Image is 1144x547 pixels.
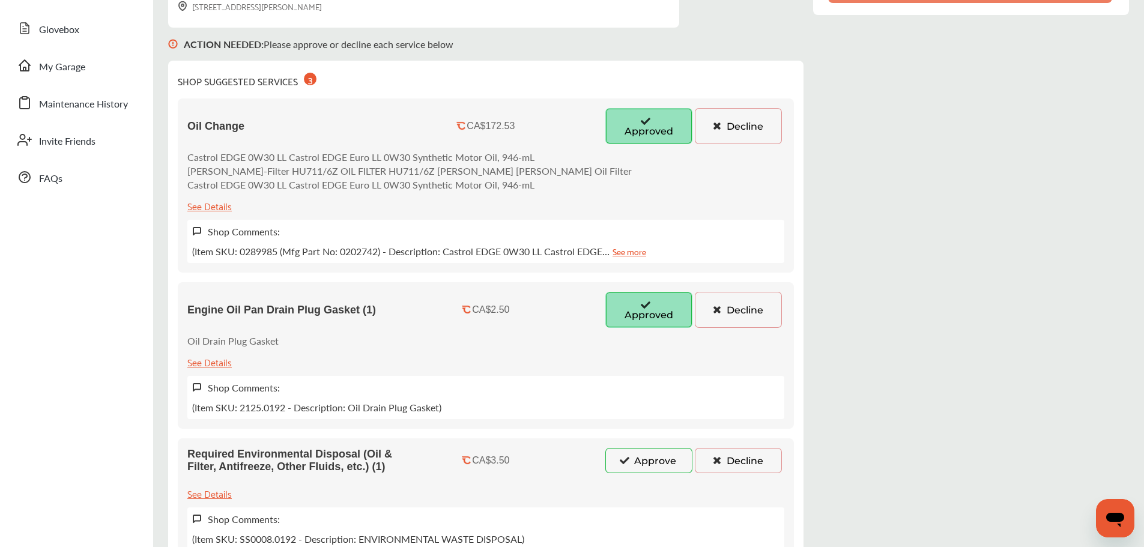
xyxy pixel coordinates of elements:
a: Invite Friends [11,124,141,156]
span: Glovebox [39,22,79,38]
a: FAQs [11,162,141,193]
button: Approved [605,108,692,144]
span: Engine Oil Pan Drain Plug Gasket (1) [187,304,376,316]
p: (Item SKU: 2125.0192 - Description: Oil Drain Plug Gasket) [192,400,441,414]
label: Shop Comments: [208,225,280,238]
img: svg+xml;base64,PHN2ZyB3aWR0aD0iMTYiIGhlaWdodD0iMTciIHZpZXdCb3g9IjAgMCAxNiAxNyIgZmlsbD0ibm9uZSIgeG... [178,1,187,11]
div: See Details [187,354,232,370]
p: Please approve or decline each service below [184,37,453,51]
div: CA$172.53 [467,121,515,131]
a: Maintenance History [11,87,141,118]
span: Maintenance History [39,97,128,112]
b: ACTION NEEDED : [184,37,264,51]
p: (Item SKU: 0289985 (Mfg Part No: 0202742) - Description: Castrol EDGE 0W30 LL Castrol EDGE… [192,244,646,258]
button: Decline [695,292,782,328]
span: FAQs [39,171,62,187]
p: (Item SKU: SS0008.0192 - Description: ENVIRONMENTAL WASTE DISPOSAL) [192,532,524,546]
div: See Details [187,485,232,501]
div: CA$2.50 [472,304,509,315]
img: svg+xml;base64,PHN2ZyB3aWR0aD0iMTYiIGhlaWdodD0iMTciIHZpZXdCb3g9IjAgMCAxNiAxNyIgZmlsbD0ibm9uZSIgeG... [192,382,202,393]
a: See more [613,244,646,258]
p: Oil Drain Plug Gasket [187,334,279,348]
img: svg+xml;base64,PHN2ZyB3aWR0aD0iMTYiIGhlaWdodD0iMTciIHZpZXdCb3g9IjAgMCAxNiAxNyIgZmlsbD0ibm9uZSIgeG... [192,514,202,524]
span: Oil Change [187,120,244,133]
img: svg+xml;base64,PHN2ZyB3aWR0aD0iMTYiIGhlaWdodD0iMTciIHZpZXdCb3g9IjAgMCAxNiAxNyIgZmlsbD0ibm9uZSIgeG... [168,28,178,61]
div: SHOP SUGGESTED SERVICES [178,70,316,89]
span: Required Environmental Disposal (Oil & Filter, Antifreeze, Other Fluids, etc.) (1) [187,448,422,473]
span: Invite Friends [39,134,95,150]
span: My Garage [39,59,85,75]
div: See Details [187,198,232,214]
img: svg+xml;base64,PHN2ZyB3aWR0aD0iMTYiIGhlaWdodD0iMTciIHZpZXdCb3g9IjAgMCAxNiAxNyIgZmlsbD0ibm9uZSIgeG... [192,226,202,237]
a: My Garage [11,50,141,81]
p: Castrol EDGE 0W30 LL Castrol EDGE Euro LL 0W30 Synthetic Motor Oil, 946-mL [187,150,632,164]
div: CA$3.50 [472,455,509,466]
p: Castrol EDGE 0W30 LL Castrol EDGE Euro LL 0W30 Synthetic Motor Oil, 946-mL [187,178,632,192]
iframe: Button to launch messaging window [1096,499,1134,537]
button: Approve [605,448,692,473]
label: Shop Comments: [208,512,280,526]
div: 3 [304,73,316,85]
button: Decline [695,108,782,144]
label: Shop Comments: [208,381,280,394]
p: [PERSON_NAME]-Filter HU711/6Z OIL FILTER HU711/6Z [PERSON_NAME] [PERSON_NAME] Oil Filter [187,164,632,178]
a: Glovebox [11,13,141,44]
button: Approved [605,292,692,328]
button: Decline [695,448,782,473]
